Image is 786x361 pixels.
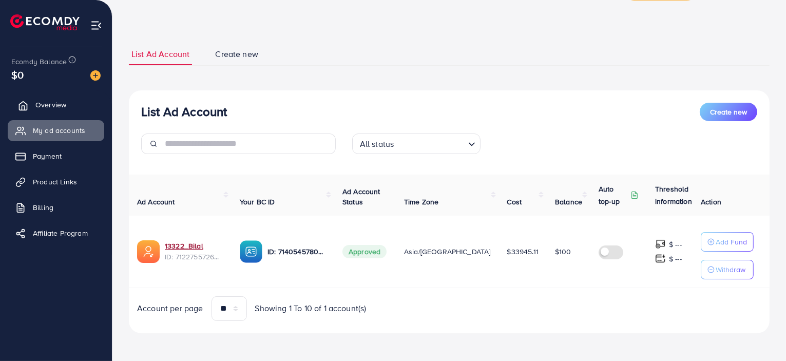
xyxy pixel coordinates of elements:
[165,252,223,262] span: ID: 7122755726098939905
[716,236,747,248] p: Add Fund
[33,151,62,161] span: Payment
[10,14,80,30] img: logo
[700,103,757,121] button: Create new
[33,202,53,213] span: Billing
[267,245,326,258] p: ID: 7140545780955217922
[8,223,104,243] a: Affiliate Program
[33,125,85,136] span: My ad accounts
[8,94,104,115] a: Overview
[137,302,203,314] span: Account per page
[555,246,571,257] span: $100
[33,228,88,238] span: Affiliate Program
[165,241,223,262] div: <span class='underline'>13322_Bilal</span></br>7122755726098939905
[165,241,223,251] a: 13322_Bilal
[33,177,77,187] span: Product Links
[137,240,160,263] img: ic-ads-acc.e4c84228.svg
[397,135,464,151] input: Search for option
[669,253,682,265] p: $ ---
[701,260,754,279] button: Withdraw
[137,197,175,207] span: Ad Account
[11,67,24,82] span: $0
[352,134,481,154] div: Search for option
[655,253,666,264] img: top-up amount
[8,120,104,141] a: My ad accounts
[742,315,778,353] iframe: Chat
[710,107,747,117] span: Create new
[701,197,721,207] span: Action
[8,172,104,192] a: Product Links
[507,197,522,207] span: Cost
[716,263,745,276] p: Withdraw
[404,197,438,207] span: Time Zone
[404,246,491,257] span: Asia/[GEOGRAPHIC_DATA]
[701,232,754,252] button: Add Fund
[669,238,682,251] p: $ ---
[358,137,396,151] span: All status
[599,183,628,207] p: Auto top-up
[8,146,104,166] a: Payment
[90,70,101,81] img: image
[35,100,66,110] span: Overview
[240,197,275,207] span: Your BC ID
[655,239,666,250] img: top-up amount
[215,48,258,60] span: Create new
[141,104,227,119] h3: List Ad Account
[240,240,262,263] img: ic-ba-acc.ded83a64.svg
[342,245,387,258] span: Approved
[507,246,539,257] span: $33945.11
[11,56,67,67] span: Ecomdy Balance
[555,197,582,207] span: Balance
[8,197,104,218] a: Billing
[90,20,102,31] img: menu
[255,302,367,314] span: Showing 1 To 10 of 1 account(s)
[655,183,705,207] p: Threshold information
[342,186,380,207] span: Ad Account Status
[131,48,189,60] span: List Ad Account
